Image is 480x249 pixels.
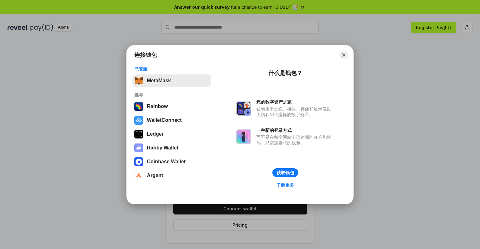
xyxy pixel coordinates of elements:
div: Rabby Wallet [147,145,178,151]
button: 获取钱包 [272,168,298,177]
div: Rainbow [147,104,168,109]
div: 一种新的登录方式 [256,127,334,133]
button: Rainbow [132,100,211,113]
div: 钱包用于发送、接收、存储和显示像以太坊和NFT这样的数字资产。 [256,106,334,117]
img: svg+xml,%3Csvg%20fill%3D%22none%22%20height%3D%2233%22%20viewBox%3D%220%200%2035%2033%22%20width%... [134,76,143,85]
div: 已安装 [134,66,209,72]
img: svg+xml,%3Csvg%20width%3D%2228%22%20height%3D%2228%22%20viewBox%3D%220%200%2028%2028%22%20fill%3D... [134,157,143,166]
div: 什么是钱包？ [268,69,302,77]
div: Ledger [147,131,164,137]
button: Close [339,51,348,59]
div: 您的数字资产之家 [256,99,334,105]
button: Rabby Wallet [132,142,211,154]
button: WalletConnect [132,114,211,127]
img: svg+xml,%3Csvg%20width%3D%22120%22%20height%3D%22120%22%20viewBox%3D%220%200%20120%20120%22%20fil... [134,102,143,111]
img: svg+xml,%3Csvg%20width%3D%2228%22%20height%3D%2228%22%20viewBox%3D%220%200%2028%2028%22%20fill%3D... [134,171,143,180]
img: svg+xml,%3Csvg%20xmlns%3D%22http%3A%2F%2Fwww.w3.org%2F2000%2Fsvg%22%20width%3D%2228%22%20height%3... [134,130,143,138]
div: Coinbase Wallet [147,159,186,165]
img: svg+xml,%3Csvg%20xmlns%3D%22http%3A%2F%2Fwww.w3.org%2F2000%2Fsvg%22%20fill%3D%22none%22%20viewBox... [236,101,251,116]
div: Argent [147,173,163,178]
div: 而不是在每个网站上创建新的账户和密码，只需连接您的钱包。 [256,134,334,146]
div: WalletConnect [147,117,182,123]
div: 推荐 [134,92,209,98]
h1: 连接钱包 [134,51,157,59]
img: svg+xml,%3Csvg%20xmlns%3D%22http%3A%2F%2Fwww.w3.org%2F2000%2Fsvg%22%20fill%3D%22none%22%20viewBox... [134,143,143,152]
button: MetaMask [132,74,211,87]
button: Ledger [132,128,211,140]
a: 了解更多 [273,181,298,189]
img: svg+xml,%3Csvg%20xmlns%3D%22http%3A%2F%2Fwww.w3.org%2F2000%2Fsvg%22%20fill%3D%22none%22%20viewBox... [236,129,251,144]
img: svg+xml,%3Csvg%20width%3D%2228%22%20height%3D%2228%22%20viewBox%3D%220%200%2028%2028%22%20fill%3D... [134,116,143,125]
div: 了解更多 [276,182,294,188]
div: MetaMask [147,78,171,84]
button: Argent [132,169,211,182]
div: 获取钱包 [276,170,294,176]
button: Coinbase Wallet [132,155,211,168]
